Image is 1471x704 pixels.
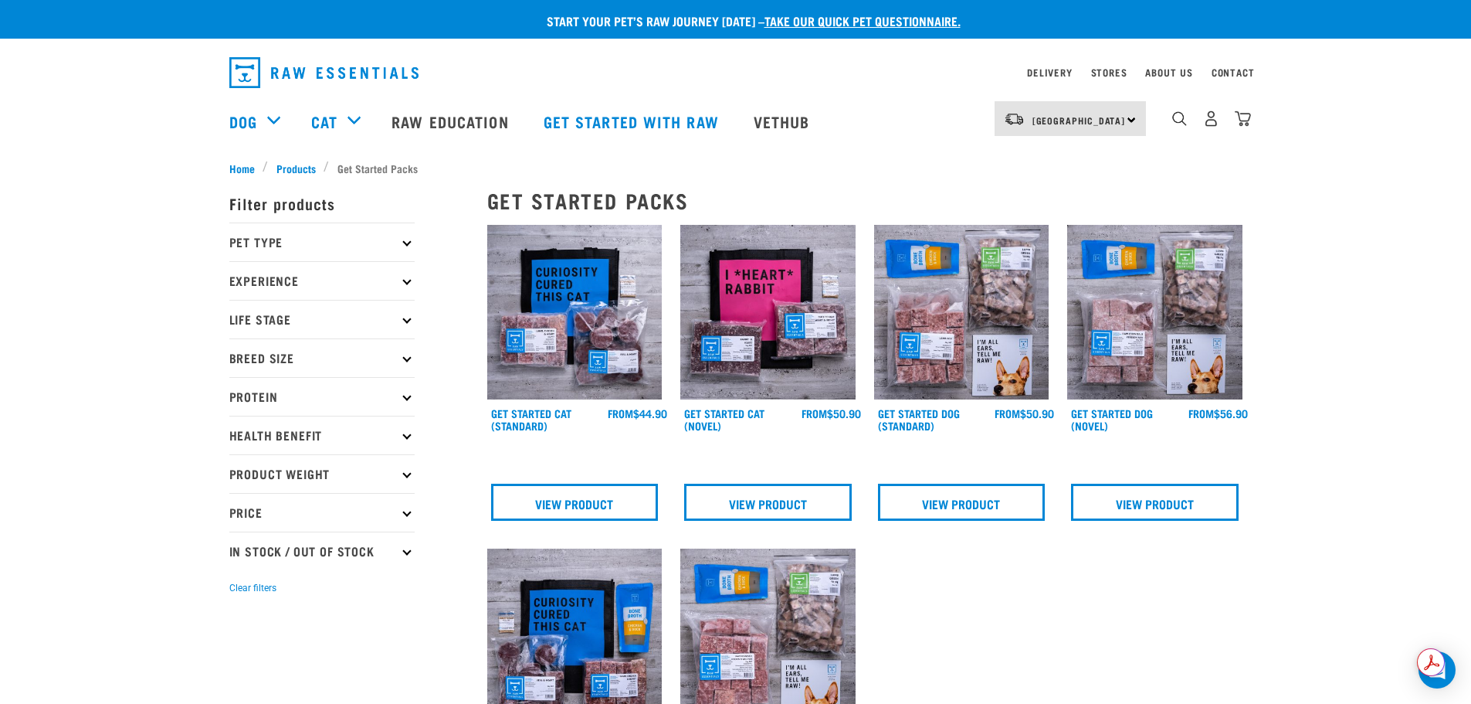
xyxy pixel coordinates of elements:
[487,225,663,400] img: Assortment Of Raw Essential Products For Cats Including, Blue And Black Tote Bag With "Curiosity ...
[229,493,415,532] p: Price
[229,160,263,176] a: Home
[276,160,316,176] span: Products
[491,410,571,428] a: Get Started Cat (Standard)
[217,51,1255,94] nav: dropdown navigation
[874,225,1049,400] img: NSP Dog Standard Update
[229,532,415,570] p: In Stock / Out Of Stock
[229,184,415,223] p: Filter products
[229,160,1242,176] nav: breadcrumbs
[684,484,852,521] a: View Product
[528,90,738,152] a: Get started with Raw
[268,160,324,176] a: Products
[229,160,255,176] span: Home
[229,338,415,377] p: Breed Size
[1235,111,1251,127] img: home-icon@2x.png
[878,410,960,428] a: Get Started Dog (Standard)
[802,407,861,420] div: $50.90
[738,90,829,152] a: Vethub
[1067,225,1242,400] img: NSP Dog Novel Update
[684,410,764,428] a: Get Started Cat (Novel)
[487,189,1242,213] h2: Get Started Packs
[1004,112,1025,126] img: van-moving.png
[229,454,415,493] p: Product Weight
[995,410,1020,416] span: FROM
[1071,484,1239,521] a: View Product
[680,225,856,400] img: Assortment Of Raw Essential Products For Cats Including, Pink And Black Tote Bag With "I *Heart* ...
[229,300,415,338] p: Life Stage
[229,261,415,300] p: Experience
[995,407,1054,420] div: $50.90
[764,17,961,24] a: take our quick pet questionnaire.
[311,110,337,133] a: Cat
[229,223,415,261] p: Pet Type
[802,410,827,416] span: FROM
[1032,117,1126,123] span: [GEOGRAPHIC_DATA]
[1091,70,1127,75] a: Stores
[1203,111,1219,127] img: user.png
[1212,70,1255,75] a: Contact
[229,581,276,595] button: Clear filters
[608,407,667,420] div: $44.90
[229,110,257,133] a: Dog
[1188,407,1248,420] div: $56.90
[229,416,415,454] p: Health Benefit
[608,410,633,416] span: FROM
[878,484,1046,521] a: View Product
[229,377,415,416] p: Protein
[1188,410,1214,416] span: FROM
[491,484,659,521] a: View Product
[1027,70,1072,75] a: Delivery
[1172,111,1187,126] img: home-icon-1@2x.png
[1071,410,1153,428] a: Get Started Dog (Novel)
[229,57,419,88] img: Raw Essentials Logo
[376,90,527,152] a: Raw Education
[1145,70,1192,75] a: About Us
